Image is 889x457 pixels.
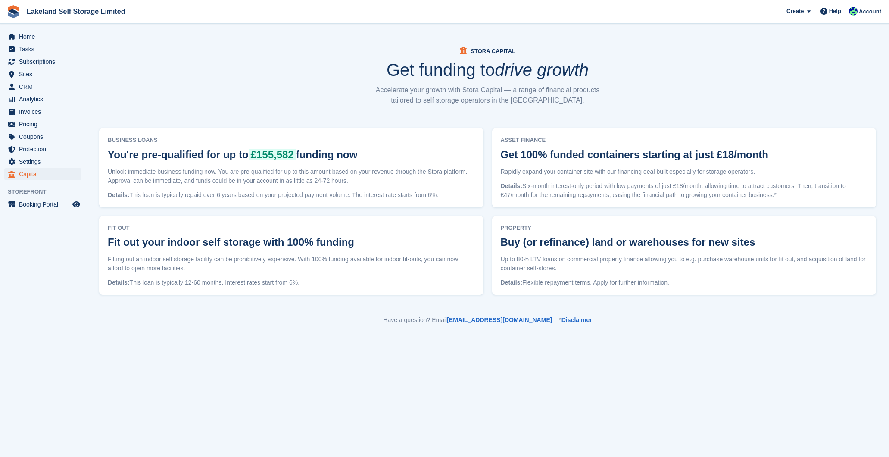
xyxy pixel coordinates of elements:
[108,167,475,185] p: Unlock immediate business funding now. You are pre-qualified for up to this amount based on your ...
[108,136,362,144] span: Business Loans
[108,255,475,273] p: Fitting out an indoor self storage facility can be prohibitively expensive. With 100% funding ava...
[19,56,71,68] span: Subscriptions
[501,182,868,200] p: Six-month interest-only period with low payments of just £18/month, allowing time to attract cust...
[8,188,86,196] span: Storefront
[471,48,515,54] span: Stora Capital
[829,7,841,16] span: Help
[19,143,71,155] span: Protection
[4,106,81,118] a: menu
[4,68,81,80] a: menu
[4,118,81,130] a: menu
[108,224,359,232] span: Fit Out
[99,316,876,325] p: Have a question? Email *
[4,156,81,168] a: menu
[19,168,71,180] span: Capital
[501,236,755,248] h2: Buy (or refinance) land or warehouses for new sites
[849,7,858,16] img: Steve Aynsley
[501,278,868,287] p: Flexible repayment terms. Apply for further information.
[4,198,81,210] a: menu
[4,31,81,43] a: menu
[501,136,773,144] span: Asset Finance
[501,224,760,232] span: Property
[501,255,868,273] p: Up to 80% LTV loans on commercial property finance allowing you to e.g. purchase warehouse units ...
[108,236,354,248] h2: Fit out your indoor self storage with 100% funding
[71,199,81,210] a: Preview store
[501,182,523,189] span: Details:
[19,156,71,168] span: Settings
[4,56,81,68] a: menu
[387,61,589,78] h1: Get funding to
[4,143,81,155] a: menu
[4,43,81,55] a: menu
[23,4,129,19] a: Lakeland Self Storage Limited
[19,43,71,55] span: Tasks
[501,149,768,160] h2: Get 100% funded containers starting at just £18/month
[4,81,81,93] a: menu
[447,316,552,323] a: [EMAIL_ADDRESS][DOMAIN_NAME]
[108,191,130,198] span: Details:
[501,279,523,286] span: Details:
[495,60,589,79] i: drive growth
[108,278,475,287] p: This loan is typically 12-60 months. Interest rates start from 6%.
[4,93,81,105] a: menu
[4,131,81,143] a: menu
[501,167,868,176] p: Rapidly expand your container site with our financing deal built especially for storage operators.
[786,7,804,16] span: Create
[108,149,357,160] h2: You're pre-qualified for up to funding now
[4,168,81,180] a: menu
[19,131,71,143] span: Coupons
[19,31,71,43] span: Home
[371,85,604,106] p: Accelerate your growth with Stora Capital — a range of financial products tailored to self storag...
[19,106,71,118] span: Invoices
[561,316,592,323] a: Disclaimer
[108,279,130,286] span: Details:
[108,191,475,200] p: This loan is typically repaid over 6 years based on your projected payment volume. The interest r...
[249,149,296,160] span: £155,582
[859,7,881,16] span: Account
[7,5,20,18] img: stora-icon-8386f47178a22dfd0bd8f6a31ec36ba5ce8667c1dd55bd0f319d3a0aa187defe.svg
[19,81,71,93] span: CRM
[19,198,71,210] span: Booking Portal
[19,118,71,130] span: Pricing
[19,68,71,80] span: Sites
[19,93,71,105] span: Analytics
